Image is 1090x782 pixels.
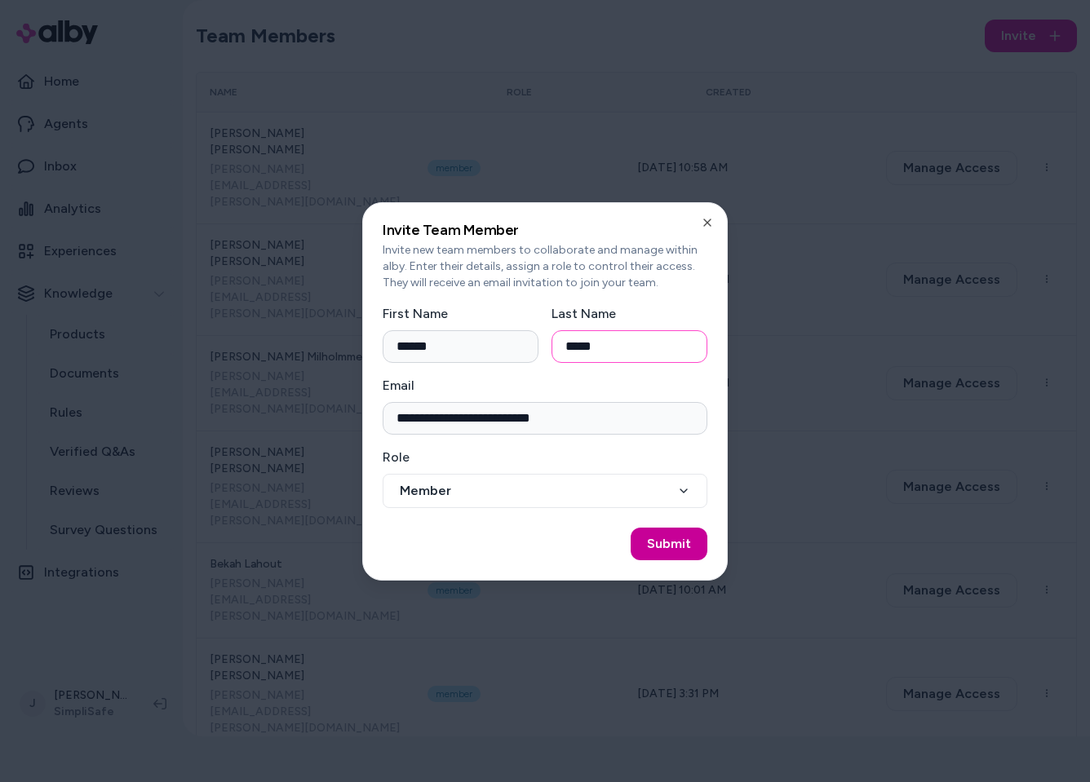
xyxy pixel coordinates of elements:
label: First Name [383,306,448,321]
label: Last Name [552,306,616,321]
h2: Invite Team Member [383,223,707,237]
p: Invite new team members to collaborate and manage within alby. Enter their details, assign a role... [383,242,707,291]
label: Role [383,449,410,465]
label: Email [383,378,414,393]
button: Submit [631,528,707,560]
